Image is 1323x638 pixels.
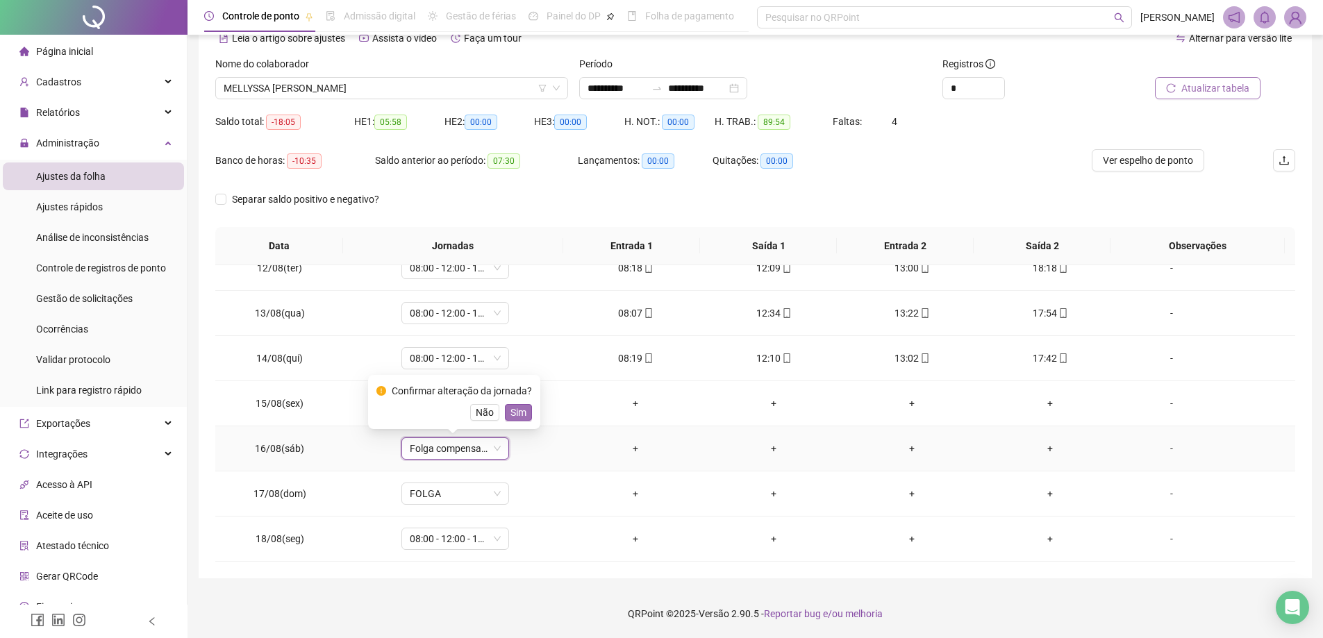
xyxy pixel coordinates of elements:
span: down [552,84,560,92]
div: + [578,531,694,546]
span: 08:00 - 12:00 - 13:00 - 17:00 [410,348,501,369]
span: 18/08(seg) [256,533,304,544]
div: 12:10 [716,351,832,366]
th: Entrada 2 [837,227,974,265]
div: 13:02 [854,351,970,366]
span: Separar saldo positivo e negativo? [226,192,385,207]
span: Reportar bug e/ou melhoria [764,608,883,619]
div: + [716,441,832,456]
span: Versão [699,608,729,619]
span: Registros [942,56,995,72]
span: audit [19,510,29,520]
span: 4 [892,116,897,127]
span: 05:58 [374,115,407,130]
span: Ocorrências [36,324,88,335]
span: Leia o artigo sobre ajustes [232,33,345,44]
span: Ajustes da folha [36,171,106,182]
div: - [1131,531,1213,546]
div: - [1131,351,1213,366]
span: MELLYSSA NATHALLI GONZAGA COSTA [224,78,560,99]
div: HE 1: [354,114,444,130]
span: file-done [326,11,335,21]
span: file [19,108,29,117]
div: - [1131,260,1213,276]
span: Cadastros [36,76,81,87]
th: Data [215,227,343,265]
div: HE 3: [534,114,624,130]
div: + [854,531,970,546]
span: bell [1258,11,1271,24]
span: 07:30 [488,153,520,169]
span: history [451,33,460,43]
div: H. TRAB.: [715,114,833,130]
span: Atestado técnico [36,540,109,551]
span: Aceite de uso [36,510,93,521]
span: Faça um tour [464,33,522,44]
span: mobile [1057,353,1068,363]
span: Gerar QRCode [36,571,98,582]
span: Faltas: [833,116,864,127]
span: sun [428,11,438,21]
span: mobile [781,263,792,273]
div: 08:07 [578,305,694,321]
span: mobile [642,263,654,273]
span: youtube [359,33,369,43]
div: 13:22 [854,305,970,321]
span: Atualizar tabela [1181,81,1249,96]
div: 08:18 [578,260,694,276]
span: mobile [919,263,930,273]
span: reload [1166,83,1176,93]
span: user-add [19,77,29,87]
span: 00:00 [760,153,793,169]
span: 89:54 [758,115,790,130]
span: Acesso à API [36,479,92,490]
div: Saldo anterior ao período: [375,153,578,169]
span: book [627,11,637,21]
span: search [1114,12,1124,23]
div: 18:18 [992,260,1108,276]
span: Não [476,405,494,420]
span: mobile [781,353,792,363]
th: Entrada 1 [563,227,700,265]
span: [PERSON_NAME] [1140,10,1215,25]
div: 12:34 [716,305,832,321]
div: 12:09 [716,260,832,276]
div: Open Intercom Messenger [1276,591,1309,624]
span: Ver espelho de ponto [1103,153,1193,168]
label: Nome do colaborador [215,56,318,72]
div: + [716,486,832,501]
span: mobile [1057,263,1068,273]
span: upload [1279,155,1290,166]
span: sync [19,449,29,459]
span: linkedin [51,613,65,627]
div: Confirmar alteração da jornada? [392,383,532,398]
span: dashboard [529,11,538,21]
span: Integrações [36,448,88,460]
span: 08:00 - 12:00 - 13:00 - 17:00 [410,303,501,324]
span: Sim [510,405,526,420]
span: filter [538,84,547,92]
span: -18:05 [266,115,301,130]
span: 08:00 - 12:00 - 13:00 - 17:00 [410,258,501,278]
div: + [578,396,694,411]
span: Observações [1122,238,1274,253]
span: mobile [1057,308,1068,318]
div: Quitações: [713,153,847,169]
label: Período [579,56,622,72]
div: + [854,441,970,456]
span: api [19,480,29,489]
span: clock-circle [204,11,214,21]
span: 00:00 [554,115,587,130]
button: Não [470,404,499,421]
span: 15/08(sex) [256,398,303,409]
span: home [19,47,29,56]
span: 08:00 - 12:00 - 13:00 - 17:00 [410,528,501,549]
span: Exportações [36,418,90,429]
th: Saída 2 [974,227,1110,265]
span: Folha de pagamento [645,10,734,22]
span: info-circle [985,59,995,69]
span: Alternar para versão lite [1189,33,1292,44]
div: Banco de horas: [215,153,375,169]
span: Ajustes rápidos [36,201,103,212]
button: Ver espelho de ponto [1092,149,1204,171]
